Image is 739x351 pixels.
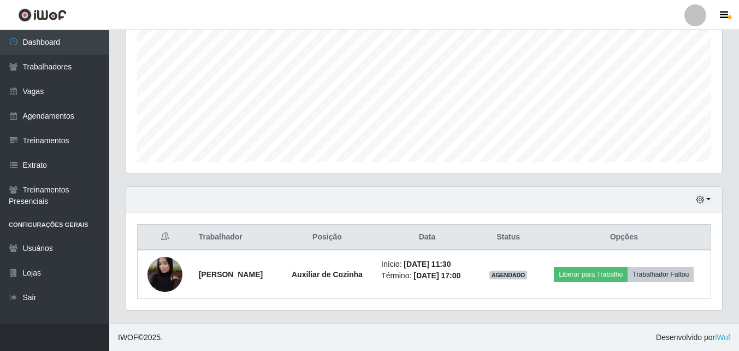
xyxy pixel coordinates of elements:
th: Status [480,225,537,250]
li: Início: [381,259,473,270]
button: Liberar para Trabalho [554,267,628,282]
span: IWOF [118,333,138,342]
th: Posição [280,225,375,250]
th: Data [375,225,480,250]
img: CoreUI Logo [18,8,67,22]
span: © 2025 . [118,332,163,343]
time: [DATE] 11:30 [404,260,451,268]
th: Trabalhador [192,225,280,250]
a: iWof [715,333,730,342]
strong: Auxiliar de Cozinha [292,270,363,279]
strong: [PERSON_NAME] [199,270,263,279]
span: Desenvolvido por [656,332,730,343]
span: AGENDADO [489,271,528,279]
img: 1731963419904.jpeg [147,253,182,297]
time: [DATE] 17:00 [413,271,460,280]
li: Término: [381,270,473,282]
button: Trabalhador Faltou [628,267,694,282]
th: Opções [537,225,711,250]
